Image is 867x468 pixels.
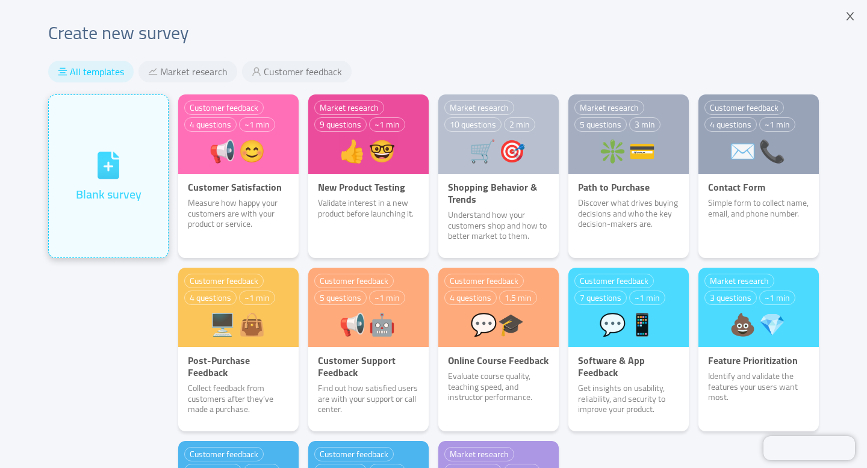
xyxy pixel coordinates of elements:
p: Measure how happy your customers are with your product or service. [178,198,299,230]
div: Customer feedback [704,100,784,115]
div: ~1 min [239,291,275,305]
div: 💩💎 [704,313,813,335]
p: Shopping Behavior & Trends [438,181,559,205]
p: Customer Satisfaction [178,181,299,193]
div: 5 questions [314,291,367,305]
span: All templates [70,66,124,78]
span: Market research [160,66,228,78]
p: Identify and validate the features your users want most. [698,371,819,403]
div: 💬‍🎓 [444,313,553,335]
div: 4 questions [184,117,237,132]
div: Market research [314,100,384,115]
div: 4 questions [444,291,497,305]
div: 💬📱 [574,313,683,335]
div: 4 questions [704,117,757,132]
p: Validate interest in a new product before launching it. [308,198,429,219]
div: ~1 min [239,117,275,132]
p: Find out how satisfied users are with your support or call center. [308,383,429,415]
p: Software & App Feedback [568,354,689,378]
div: 9 questions [314,117,367,132]
p: Contact Form [698,181,819,193]
div: Customer feedback [574,274,654,288]
div: 📢🤖 [314,313,423,335]
div: ~1 min [369,117,405,132]
div: Market research [444,100,514,115]
div: 5 questions [574,117,627,132]
i: icon: user [252,67,261,76]
div: Market research [704,274,774,288]
p: Feature Prioritization [698,354,819,366]
p: Get insights on usability, reliability, and security to improve your product. [568,383,689,415]
i: icon: close [845,11,856,22]
div: 10 questions [444,117,502,132]
p: Path to Purchase [568,181,689,193]
div: 👍🤓 [314,140,423,162]
div: 📢😊️ [184,140,293,162]
i: icon: align-center [58,67,67,76]
div: Blank survey [76,185,141,203]
p: New Product Testing [308,181,429,193]
div: ~1 min [369,291,405,305]
p: Collect feedback from customers after they’ve made a purchase. [178,383,299,415]
p: Understand how your customers shop and how to better market to them. [438,210,559,242]
div: 2 min [504,117,535,132]
div: Market research [574,100,644,115]
p: Customer Support Feedback [308,354,429,378]
iframe: Chatra live chat [763,436,855,460]
p: Evaluate course quality, teaching speed, and instructor performance. [438,371,559,403]
div: ❇️💳 [574,140,683,162]
div: 🛒🎯 [444,140,553,162]
div: 4 questions [184,291,237,305]
div: Customer feedback [184,447,264,461]
div: Customer feedback [184,100,264,115]
p: Simple form to collect name, email, and phone number. [698,198,819,219]
div: Customer feedback [314,274,394,288]
div: 3 questions [704,291,757,305]
p: Online Course Feedback [438,354,559,366]
div: 7 questions [574,291,627,305]
div: Customer feedback [444,274,524,288]
p: Post-Purchase Feedback [178,354,299,378]
div: Customer feedback [314,447,394,461]
i: icon: stock [148,67,158,76]
div: Customer feedback [184,274,264,288]
div: ~1 min [629,291,665,305]
div: Market research [444,447,514,461]
div: 3 min [629,117,660,132]
div: 1.5 min [499,291,537,305]
div: 🖥️👜 [184,313,293,335]
span: Customer feedback [264,66,342,78]
div: ✉️📞️️️ [704,140,813,162]
h2: Create new survey [48,19,819,46]
div: ~1 min [759,291,795,305]
div: ~1 min [759,117,795,132]
p: Discover what drives buying decisions and who the key decision-makers are. [568,198,689,230]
